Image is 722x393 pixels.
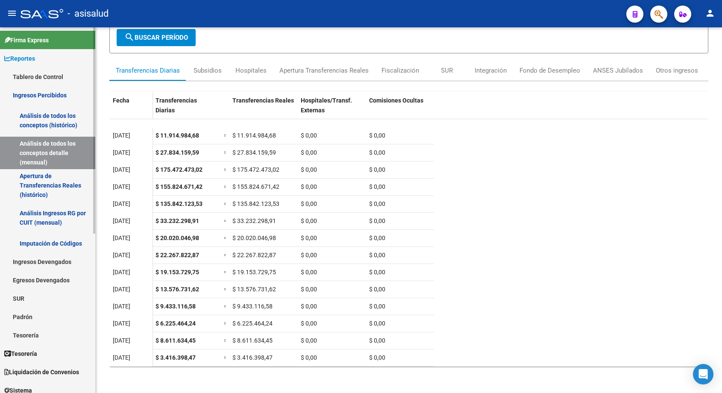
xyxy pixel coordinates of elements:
[369,269,385,276] span: $ 0,00
[369,217,385,224] span: $ 0,00
[7,8,17,18] mat-icon: menu
[224,269,227,276] span: =
[232,200,279,207] span: $ 135.842.123,53
[156,337,196,344] span: $ 8.611.634,45
[693,364,713,384] div: Open Intercom Messenger
[224,235,227,241] span: =
[301,97,352,114] span: Hospitales/Transf. Externas
[68,4,109,23] span: - asisalud
[301,217,317,224] span: $ 0,00
[232,337,273,344] span: $ 8.611.634,45
[279,66,369,75] div: Apertura Transferencias Reales
[224,183,227,190] span: =
[369,183,385,190] span: $ 0,00
[224,320,227,327] span: =
[224,286,227,293] span: =
[705,8,715,18] mat-icon: person
[235,66,267,75] div: Hospitales
[369,166,385,173] span: $ 0,00
[4,35,49,45] span: Firma Express
[369,337,385,344] span: $ 0,00
[4,349,37,358] span: Tesorería
[156,166,203,173] span: $ 175.472.473,02
[301,166,317,173] span: $ 0,00
[113,235,130,241] span: [DATE]
[156,149,199,156] span: $ 27.834.159,59
[224,149,227,156] span: =
[113,166,130,173] span: [DATE]
[109,91,152,127] datatable-header-cell: Fecha
[113,320,130,327] span: [DATE]
[232,320,273,327] span: $ 6.225.464,24
[113,252,130,258] span: [DATE]
[369,252,385,258] span: $ 0,00
[224,200,227,207] span: =
[301,269,317,276] span: $ 0,00
[156,303,196,310] span: $ 9.433.116,58
[593,66,643,75] div: ANSES Jubilados
[366,91,434,127] datatable-header-cell: Comisiones Ocultas
[369,235,385,241] span: $ 0,00
[113,269,130,276] span: [DATE]
[369,354,385,361] span: $ 0,00
[152,91,220,127] datatable-header-cell: Transferencias Diarias
[232,354,273,361] span: $ 3.416.398,47
[156,97,197,114] span: Transferencias Diarias
[232,97,294,104] span: Transferencias Reales
[156,132,199,139] span: $ 11.914.984,68
[124,32,135,42] mat-icon: search
[301,149,317,156] span: $ 0,00
[156,217,199,224] span: $ 33.232.298,91
[224,337,227,344] span: =
[441,66,453,75] div: SUR
[117,29,196,46] button: Buscar Período
[156,286,199,293] span: $ 13.576.731,62
[232,235,276,241] span: $ 20.020.046,98
[113,132,130,139] span: [DATE]
[232,252,276,258] span: $ 22.267.822,87
[369,200,385,207] span: $ 0,00
[301,320,317,327] span: $ 0,00
[116,66,180,75] div: Transferencias Diarias
[232,149,276,156] span: $ 27.834.159,59
[156,252,199,258] span: $ 22.267.822,87
[301,132,317,139] span: $ 0,00
[113,354,130,361] span: [DATE]
[232,269,276,276] span: $ 19.153.729,75
[475,66,507,75] div: Integración
[382,66,419,75] div: Fiscalización
[113,286,130,293] span: [DATE]
[301,183,317,190] span: $ 0,00
[656,66,698,75] div: Otros ingresos
[224,132,227,139] span: =
[369,320,385,327] span: $ 0,00
[369,303,385,310] span: $ 0,00
[301,235,317,241] span: $ 0,00
[301,337,317,344] span: $ 0,00
[113,183,130,190] span: [DATE]
[301,286,317,293] span: $ 0,00
[194,66,222,75] div: Subsidios
[124,34,188,41] span: Buscar Período
[369,97,423,104] span: Comisiones Ocultas
[232,183,279,190] span: $ 155.824.671,42
[156,269,199,276] span: $ 19.153.729,75
[224,217,227,224] span: =
[369,286,385,293] span: $ 0,00
[113,149,130,156] span: [DATE]
[113,97,129,104] span: Fecha
[369,132,385,139] span: $ 0,00
[4,367,79,377] span: Liquidación de Convenios
[113,337,130,344] span: [DATE]
[369,149,385,156] span: $ 0,00
[156,235,199,241] span: $ 20.020.046,98
[156,320,196,327] span: $ 6.225.464,24
[224,303,227,310] span: =
[232,132,276,139] span: $ 11.914.984,68
[113,200,130,207] span: [DATE]
[229,91,297,127] datatable-header-cell: Transferencias Reales
[232,303,273,310] span: $ 9.433.116,58
[297,91,366,127] datatable-header-cell: Hospitales/Transf. Externas
[156,183,203,190] span: $ 155.824.671,42
[156,354,196,361] span: $ 3.416.398,47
